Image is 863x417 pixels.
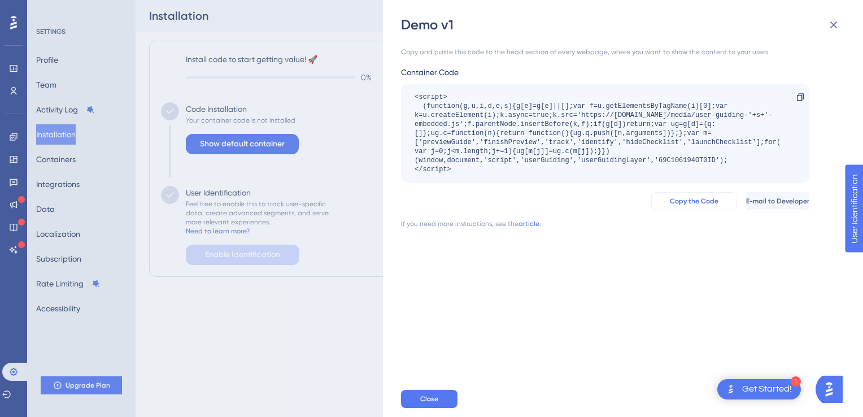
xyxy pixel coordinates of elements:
[670,197,718,206] span: Copy the Code
[518,219,541,228] a: article.
[401,16,847,34] div: Demo v1
[651,192,737,210] button: Copy the Code
[401,219,518,228] div: If you need more instructions, see the
[746,192,809,210] button: E-mail to Developer
[746,197,809,206] span: E-mail to Developer
[717,379,801,399] div: Open Get Started! checklist, remaining modules: 1
[791,376,801,386] div: 1
[724,383,738,396] img: launcher-image-alternative-text
[9,3,79,16] span: User Identification
[401,66,809,79] div: Container Code
[401,47,809,57] div: Copy and paste this code to the head section of every webpage, where you want to show the content...
[742,383,792,396] div: Get Started!
[420,394,438,403] span: Close
[415,93,784,174] div: <script> (function(g,u,i,d,e,s){g[e]=g[e]||[];var f=u.getElementsByTagName(i)[0];var k=u.createEl...
[401,390,457,408] button: Close
[816,372,849,406] iframe: UserGuiding AI Assistant Launcher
